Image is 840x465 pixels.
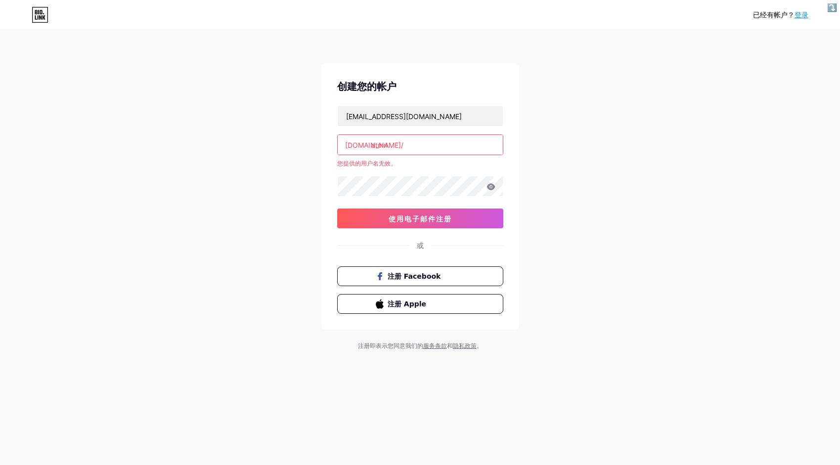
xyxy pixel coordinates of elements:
[453,342,477,349] a: 隐私政策
[337,266,503,286] button: 注册 Facebook
[337,159,503,168] div: 您提供的用户名无效。
[825,0,840,15] div: ⤵️
[337,209,503,228] button: 使用电子邮件注册
[753,10,808,20] div: 已经有帐户？
[336,341,504,350] div: 注册即表示您同意我们的 和 。
[338,135,503,155] input: 用户名
[795,11,808,19] a: 登录
[389,214,452,223] span: 使用电子邮件注册
[337,294,503,314] button: 注册 Apple
[337,79,503,94] div: 创建您的帐户
[388,271,464,282] span: 注册 Facebook
[338,106,503,126] input: 电子邮件
[417,240,424,251] div: 或
[423,342,447,349] a: 服务条款
[388,299,464,309] span: 注册 Apple
[345,140,403,150] div: [DOMAIN_NAME]/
